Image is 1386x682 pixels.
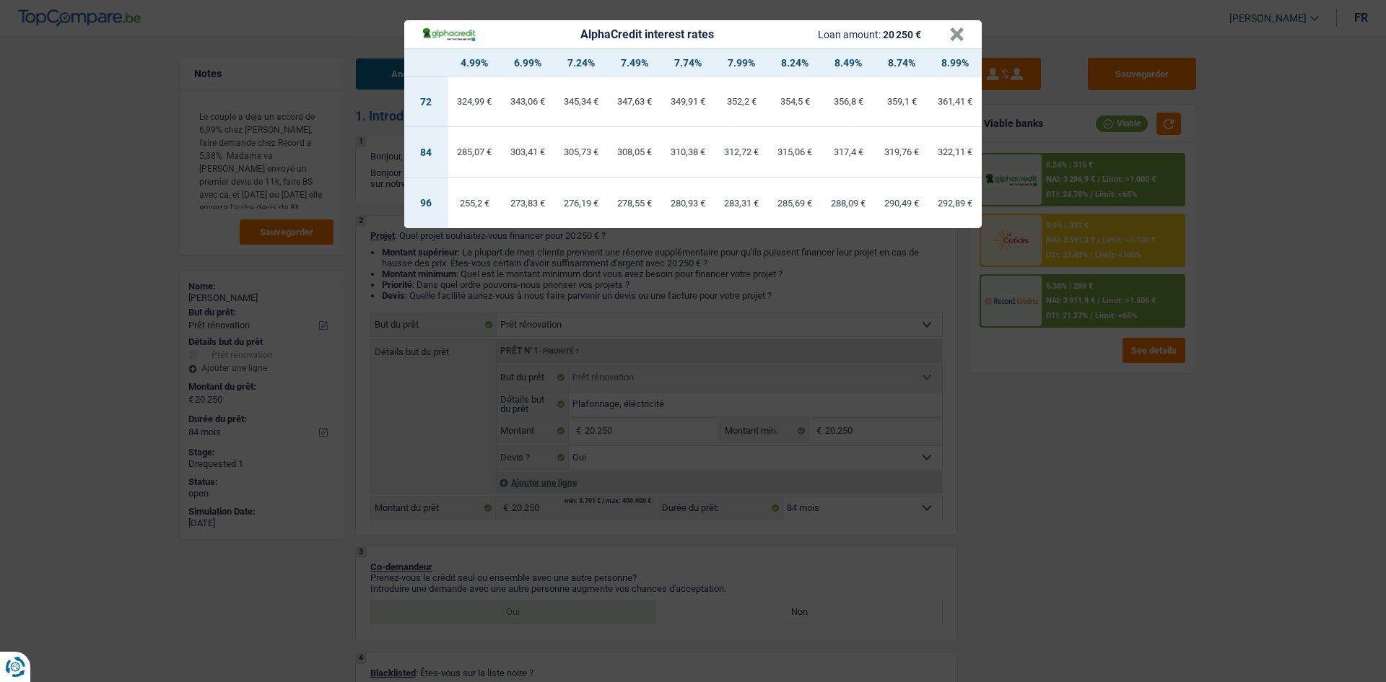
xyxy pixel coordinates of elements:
td: 96 [404,178,448,228]
div: 322,11 € [928,147,982,157]
div: 347,63 € [608,97,661,106]
div: 292,89 € [928,198,982,208]
div: 288,09 € [821,198,875,208]
div: 276,19 € [554,198,608,208]
th: 7.99% [715,49,768,76]
th: 7.49% [608,49,661,76]
div: 343,06 € [501,97,554,106]
div: 354,5 € [768,97,821,106]
div: 349,91 € [661,97,715,106]
th: 8.24% [768,49,821,76]
button: × [949,27,964,42]
div: 352,2 € [715,97,768,106]
div: 310,38 € [661,147,715,157]
img: AlphaCredit [422,26,476,43]
div: 290,49 € [875,198,928,208]
div: 345,34 € [554,97,608,106]
div: AlphaCredit interest rates [580,29,714,40]
th: 8.74% [875,49,928,76]
div: 361,41 € [928,97,982,106]
div: 255,2 € [448,198,501,208]
div: 273,83 € [501,198,554,208]
th: 7.74% [661,49,715,76]
th: 7.24% [554,49,608,76]
div: 285,07 € [448,147,501,157]
th: 4.99% [448,49,501,76]
td: 72 [404,76,448,127]
div: 283,31 € [715,198,768,208]
div: 305,73 € [554,147,608,157]
span: Loan amount: [818,29,881,40]
div: 359,1 € [875,97,928,106]
div: 303,41 € [501,147,554,157]
div: 308,05 € [608,147,661,157]
div: 285,69 € [768,198,821,208]
div: 356,8 € [821,97,875,106]
th: 6.99% [501,49,554,76]
th: 8.99% [928,49,982,76]
div: 280,93 € [661,198,715,208]
div: 278,55 € [608,198,661,208]
div: 315,06 € [768,147,821,157]
div: 317,4 € [821,147,875,157]
th: 8.49% [821,49,875,76]
div: 319,76 € [875,147,928,157]
span: 20 250 € [883,29,921,40]
td: 84 [404,127,448,178]
div: 324,99 € [448,97,501,106]
div: 312,72 € [715,147,768,157]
